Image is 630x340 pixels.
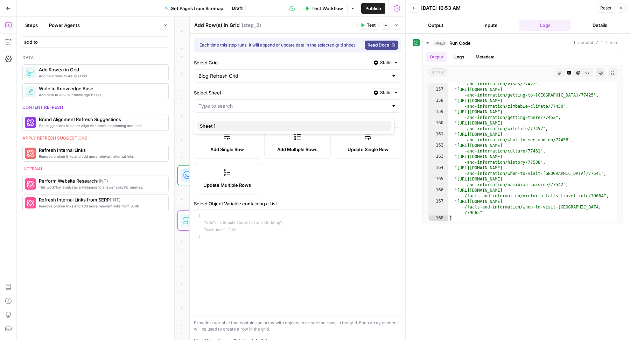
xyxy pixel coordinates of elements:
[519,20,571,31] button: Logs
[348,146,388,153] span: Update Single Row
[170,5,223,12] span: Get Pages from Sitemap
[573,40,618,46] span: 1 second / 1 tasks
[200,122,386,129] span: Sheet 1
[39,203,163,209] span: Remove broken links and add more relevant links from SERP
[410,20,462,31] button: Output
[97,178,108,184] span: ( INT )
[429,87,448,98] div: 157
[45,20,84,31] button: Power Agents
[367,22,376,28] span: Test
[361,3,385,14] button: Publish
[203,182,251,189] span: Update Multiple Rows
[160,3,227,14] button: Get Pages from Sitemap
[22,166,169,172] div: Internal
[426,52,447,62] button: Output
[39,147,163,154] span: Refresh Internal Links
[194,200,401,207] label: Select Object Variable containing a List
[39,184,163,190] span: This workflow analyzes a webpage to answer specific queries.
[194,118,401,125] label: Action Type
[194,22,240,29] textarea: Add Row(s) in Grid
[429,199,448,215] div: 167
[39,196,163,203] span: Refresh Internal Links from SERP
[371,58,401,67] button: Static
[464,20,516,31] button: Inputs
[311,5,343,12] span: Test Workflow
[39,154,163,159] span: Remove broken links and add more relevant internal links
[574,20,626,31] button: Details
[597,3,615,13] button: Reset
[21,20,42,31] button: Steps
[433,40,447,47] span: step_1
[22,135,169,141] div: Apply refresh suggestions
[301,3,347,14] button: Test Workflow
[24,38,167,45] input: Search steps
[429,165,448,176] div: 164
[39,73,163,79] span: Add new rows to AirOps Grid
[429,143,448,154] div: 162
[194,89,368,96] label: Select Sheet
[198,72,388,79] input: Blog Refresh Grid
[22,104,169,111] div: Content refresh
[241,22,261,29] span: ( step_2 )
[365,41,398,50] a: Read Docs
[429,215,448,221] div: 168
[429,109,448,120] div: 159
[232,5,243,12] span: Draft
[429,98,448,109] div: 158
[110,197,121,203] span: ( INT )
[199,42,358,48] div: Each time this step runs, it will append or update data in the selected grid sheet
[429,176,448,187] div: 165
[194,59,368,66] label: Select Grid
[371,88,401,97] button: Static
[210,146,244,153] span: Add Single Row
[22,55,169,61] div: Data
[380,59,392,66] span: Static
[39,92,163,98] span: Add data to AirOps Knowledge Bases
[423,37,623,49] button: 1 second / 1 tasks
[429,120,448,132] div: 160
[450,52,469,62] button: Logs
[277,146,317,153] span: Add Multiple Rows
[365,5,381,12] span: Publish
[357,21,379,30] button: Test
[429,132,448,143] div: 161
[39,116,163,123] span: Brand Alignment Refresh Suggestions
[600,5,611,11] span: Reset
[449,40,471,47] span: Run Code
[429,187,448,199] div: 166
[198,102,388,109] input: Type to search
[367,42,389,48] span: Read Docs
[39,66,163,73] span: Add Row(s) in Grid
[39,85,163,92] span: Write to Knowledge Base
[194,320,401,332] div: Provide a variable that contains an array with objects to create the rows in the grid. Each array...
[39,177,163,184] span: Perform Website Research
[423,49,623,224] div: 1 second / 1 tasks
[471,52,499,62] button: Metadata
[429,154,448,165] div: 163
[380,90,392,96] span: Static
[39,123,163,128] span: Get suggestions to better align with brand positioning and tone
[428,68,447,77] span: array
